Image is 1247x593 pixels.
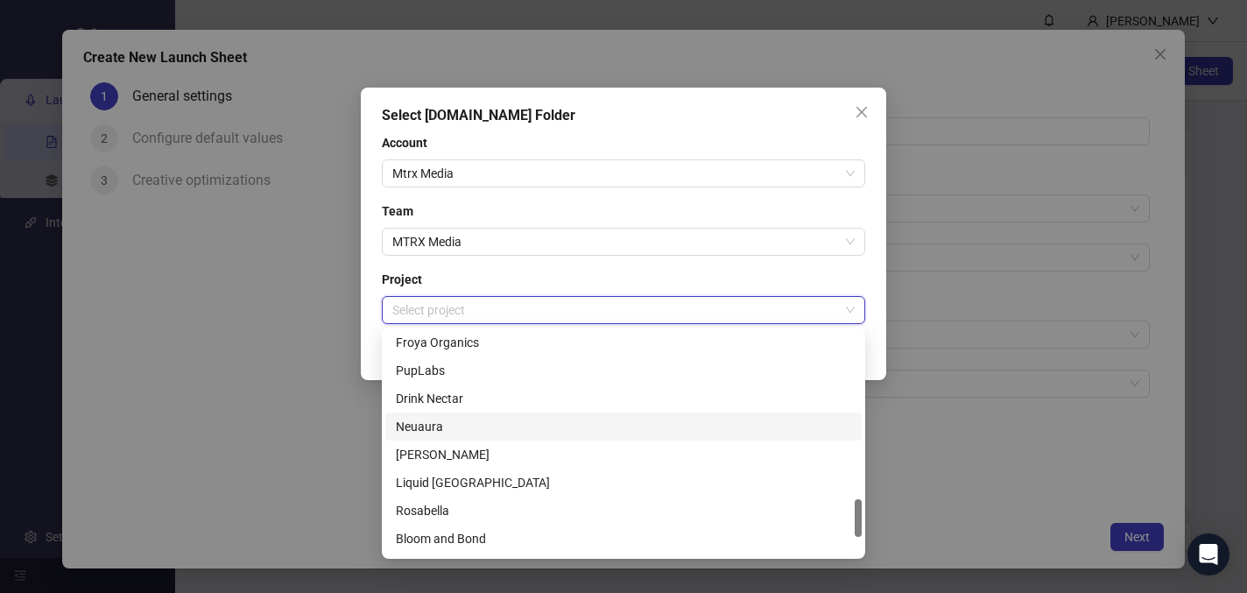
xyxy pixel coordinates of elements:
span: close [855,105,869,119]
strong: Team [382,204,413,218]
strong: Project [382,272,422,286]
div: Neuaura [396,417,851,436]
button: Close [848,98,876,126]
div: Open Intercom Messenger [1187,533,1229,575]
span: Mtrx Media [392,160,855,187]
div: Liquid London [385,469,862,497]
div: Bloom and Bond [385,525,862,553]
div: PupLabs [396,361,851,380]
div: Drink Nectar [396,389,851,408]
strong: Account [382,136,427,150]
div: Drink Nectar [385,385,862,413]
div: Select [DOMAIN_NAME] Folder [382,105,865,126]
div: Froya Organics [385,328,862,357]
div: PupLabs [385,357,862,385]
div: [PERSON_NAME] [396,445,851,464]
div: Norse [385,553,862,581]
div: Rosabella [385,497,862,525]
div: Thomson Carter [385,441,862,469]
div: Rosabella [396,501,851,520]
div: Liquid [GEOGRAPHIC_DATA] [396,473,851,492]
div: Bloom and Bond [396,529,851,548]
span: MTRX Media [392,229,855,255]
div: Neuaura [385,413,862,441]
div: Froya Organics [396,333,851,352]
